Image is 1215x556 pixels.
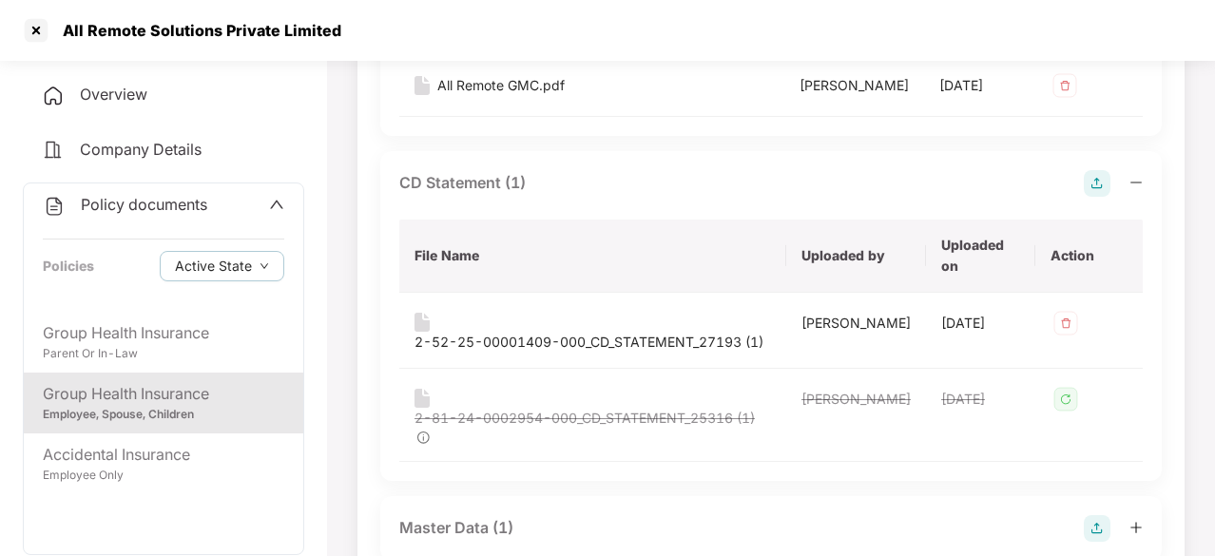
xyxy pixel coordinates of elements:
[801,313,911,334] div: [PERSON_NAME]
[437,75,565,96] div: All Remote GMC.pdf
[1051,308,1081,338] img: svg+xml;base64,PHN2ZyB4bWxucz0iaHR0cDovL3d3dy53My5vcmcvMjAwMC9zdmciIHdpZHRoPSIzMiIgaGVpZ2h0PSIzMi...
[1084,515,1110,542] img: svg+xml;base64,PHN2ZyB4bWxucz0iaHR0cDovL3d3dy53My5vcmcvMjAwMC9zdmciIHdpZHRoPSIyOCIgaGVpZ2h0PSIyOC...
[800,75,909,96] div: [PERSON_NAME]
[939,75,1019,96] div: [DATE]
[160,251,284,281] button: Active Statedown
[80,85,147,104] span: Overview
[415,389,430,408] img: svg+xml;base64,PHN2ZyB4bWxucz0iaHR0cDovL3d3dy53My5vcmcvMjAwMC9zdmciIHdpZHRoPSIxNiIgaGVpZ2h0PSIyMC...
[399,516,513,540] div: Master Data (1)
[43,345,284,363] div: Parent Or In-Law
[1129,521,1143,534] span: plus
[260,261,269,272] span: down
[43,321,284,345] div: Group Health Insurance
[51,21,341,40] div: All Remote Solutions Private Limited
[1050,70,1080,101] img: svg+xml;base64,PHN2ZyB4bWxucz0iaHR0cDovL3d3dy53My5vcmcvMjAwMC9zdmciIHdpZHRoPSIzMiIgaGVpZ2h0PSIzMi...
[1129,176,1143,189] span: minus
[415,76,430,95] img: svg+xml;base64,PHN2ZyB4bWxucz0iaHR0cDovL3d3dy53My5vcmcvMjAwMC9zdmciIHdpZHRoPSIxNiIgaGVpZ2h0PSIyMC...
[43,382,284,406] div: Group Health Insurance
[175,256,252,277] span: Active State
[42,85,65,107] img: svg+xml;base64,PHN2ZyB4bWxucz0iaHR0cDovL3d3dy53My5vcmcvMjAwMC9zdmciIHdpZHRoPSIyNCIgaGVpZ2h0PSIyNC...
[415,332,763,353] div: 2-52-25-00001409-000_CD_STATEMENT_27193 (1)
[786,220,926,293] th: Uploaded by
[415,429,432,446] img: svg+xml;base64,PHN2ZyB4bWxucz0iaHR0cDovL3d3dy53My5vcmcvMjAwMC9zdmciIHdpZHRoPSIxOCIgaGVpZ2h0PSIxOC...
[43,467,284,485] div: Employee Only
[1051,384,1081,414] img: svg+xml;base64,PHN2ZyB4bWxucz0iaHR0cDovL3d3dy53My5vcmcvMjAwMC9zdmciIHdpZHRoPSIzMiIgaGVpZ2h0PSIzMi...
[43,195,66,218] img: svg+xml;base64,PHN2ZyB4bWxucz0iaHR0cDovL3d3dy53My5vcmcvMjAwMC9zdmciIHdpZHRoPSIyNCIgaGVpZ2h0PSIyNC...
[801,389,911,410] div: [PERSON_NAME]
[1084,170,1110,197] img: svg+xml;base64,PHN2ZyB4bWxucz0iaHR0cDovL3d3dy53My5vcmcvMjAwMC9zdmciIHdpZHRoPSIyOCIgaGVpZ2h0PSIyOC...
[1035,220,1143,293] th: Action
[415,313,430,332] img: svg+xml;base64,PHN2ZyB4bWxucz0iaHR0cDovL3d3dy53My5vcmcvMjAwMC9zdmciIHdpZHRoPSIxNiIgaGVpZ2h0PSIyMC...
[399,220,786,293] th: File Name
[42,139,65,162] img: svg+xml;base64,PHN2ZyB4bWxucz0iaHR0cDovL3d3dy53My5vcmcvMjAwMC9zdmciIHdpZHRoPSIyNCIgaGVpZ2h0PSIyNC...
[80,140,202,159] span: Company Details
[926,220,1035,293] th: Uploaded on
[415,408,755,429] div: 2-81-24-0002954-000_CD_STATEMENT_25316 (1)
[43,406,284,424] div: Employee, Spouse, Children
[43,256,94,277] div: Policies
[941,313,1020,334] div: [DATE]
[399,171,526,195] div: CD Statement (1)
[81,195,207,214] span: Policy documents
[269,197,284,212] span: up
[941,389,1020,410] div: [DATE]
[43,443,284,467] div: Accidental Insurance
